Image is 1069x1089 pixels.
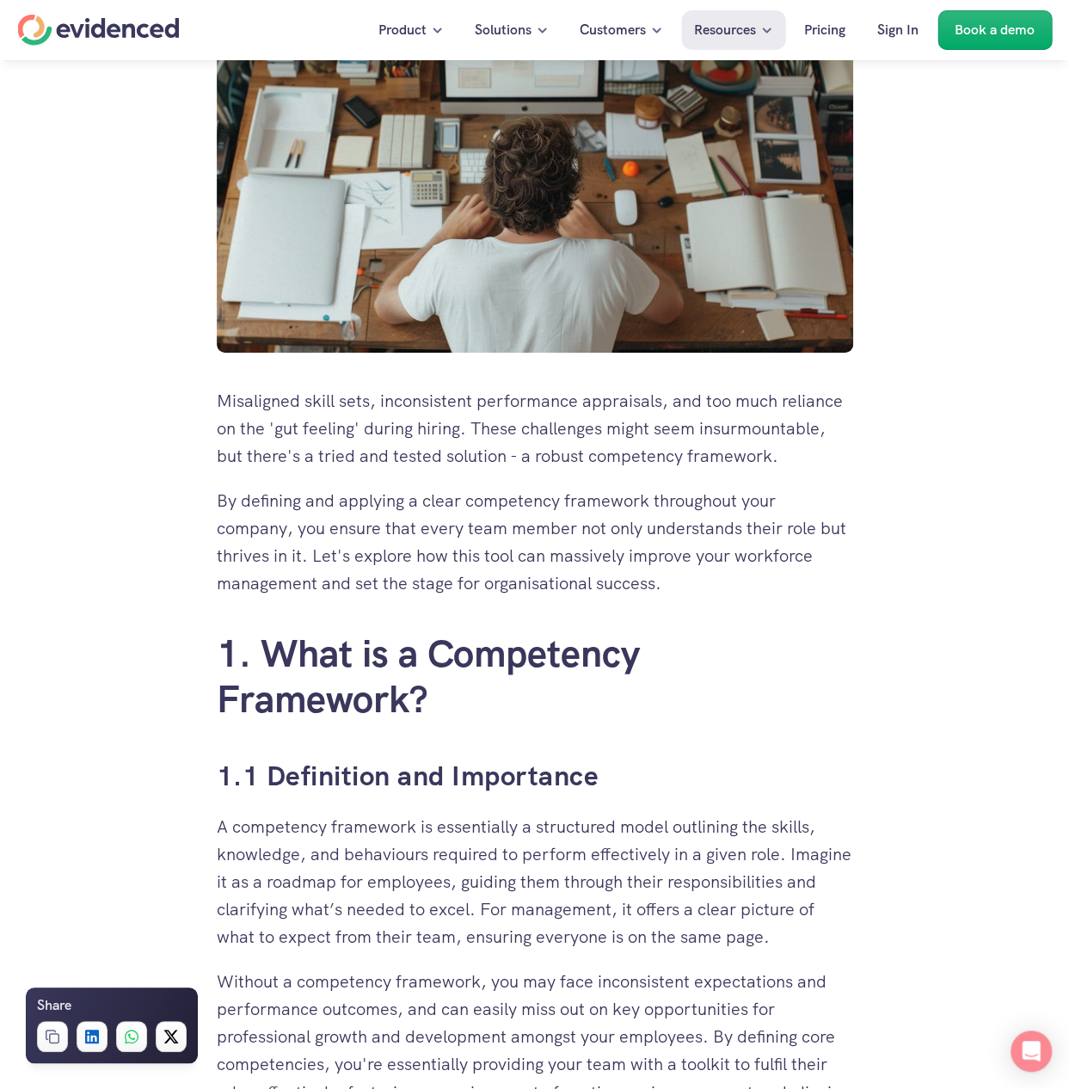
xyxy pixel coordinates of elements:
p: A competency framework is essentially a structured model outlining the skills, knowledge, and beh... [217,813,853,951]
p: Sign In [877,19,918,41]
p: Customers [580,19,646,41]
p: Product [378,19,427,41]
p: By defining and applying a clear competency framework throughout your company, you ensure that ev... [217,487,853,597]
a: 1. What is a Competency Framework? [217,629,649,723]
a: Sign In [864,10,931,50]
a: Pricing [791,10,858,50]
div: Open Intercom Messenger [1011,1031,1052,1072]
a: Home [17,15,179,46]
a: Book a demo [937,10,1052,50]
p: Misaligned skill sets, inconsistent performance appraisals, and too much reliance on the 'gut fee... [217,387,853,470]
p: Pricing [804,19,845,41]
p: Resources [694,19,756,41]
p: Solutions [475,19,531,41]
a: 1.1 Definition and Importance [217,758,599,794]
h6: Share [37,994,71,1017]
p: Book a demo [955,19,1035,41]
